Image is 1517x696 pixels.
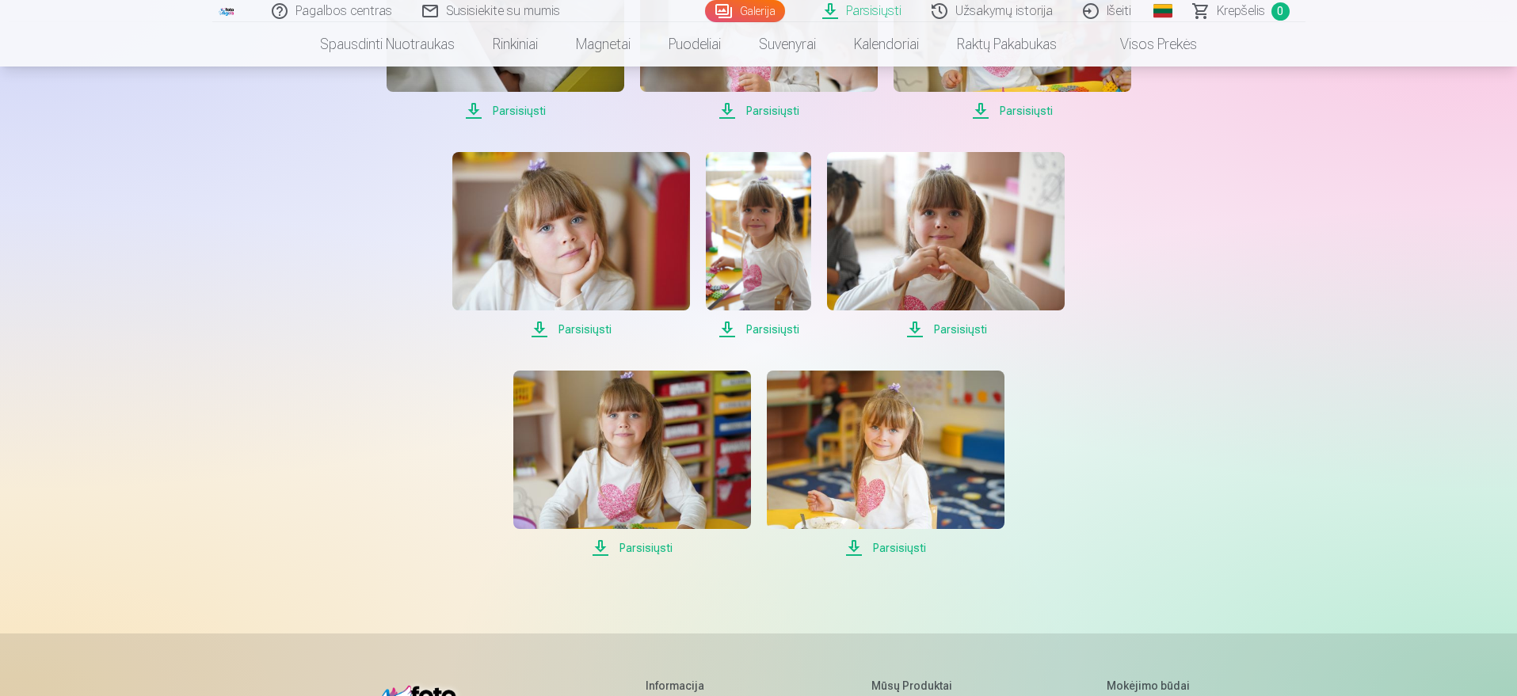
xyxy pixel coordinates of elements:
[827,320,1065,339] span: Parsisiųsti
[513,371,751,557] a: Parsisiųsti
[301,22,474,67] a: Spausdinti nuotraukas
[557,22,650,67] a: Magnetai
[871,678,986,694] h5: Mūsų produktai
[740,22,835,67] a: Suvenyrai
[706,320,811,339] span: Parsisiųsti
[706,152,811,339] a: Parsisiųsti
[767,538,1004,557] span: Parsisiųsti
[767,371,1004,557] a: Parsisiųsti
[513,538,751,557] span: Parsisiųsti
[650,22,740,67] a: Puodeliai
[474,22,557,67] a: Rinkiniai
[827,152,1065,339] a: Parsisiųsti
[640,101,878,120] span: Parsisiųsti
[1076,22,1216,67] a: Visos prekės
[452,320,690,339] span: Parsisiųsti
[1107,678,1190,694] h5: Mokėjimo būdai
[1271,2,1290,21] span: 0
[894,101,1131,120] span: Parsisiųsti
[387,101,624,120] span: Parsisiųsti
[452,152,690,339] a: Parsisiųsti
[835,22,938,67] a: Kalendoriai
[1217,2,1265,21] span: Krepšelis
[646,678,751,694] h5: Informacija
[938,22,1076,67] a: Raktų pakabukas
[219,6,236,16] img: /fa2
